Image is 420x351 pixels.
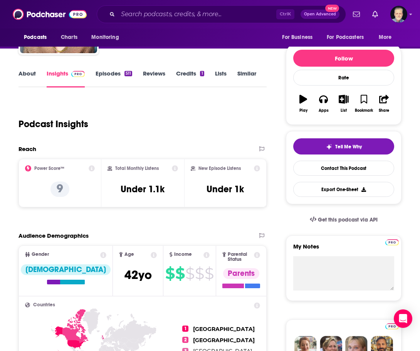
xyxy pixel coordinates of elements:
span: Age [124,252,134,257]
h2: New Episode Listens [198,166,241,171]
span: For Business [282,32,312,43]
a: Charts [56,30,82,45]
button: Play [293,90,313,118]
a: Pro website [385,238,399,245]
img: Podchaser Pro [385,323,399,329]
span: Income [174,252,192,257]
label: My Notes [293,243,394,256]
a: Lists [215,70,227,87]
a: Pro website [385,322,399,329]
h2: Total Monthly Listens [115,166,159,171]
span: [GEOGRAPHIC_DATA] [193,337,255,344]
a: Show notifications dropdown [369,8,381,21]
a: Reviews [143,70,165,87]
span: Charts [61,32,77,43]
span: Get this podcast via API [318,217,378,223]
h3: Under 1k [207,183,244,195]
button: Show profile menu [390,6,407,23]
div: Bookmark [355,108,373,113]
img: Podchaser Pro [71,71,85,77]
div: Search podcasts, credits, & more... [97,5,346,23]
a: About [18,70,36,87]
span: 42 yo [124,267,152,282]
span: For Podcasters [327,32,364,43]
img: Podchaser Pro [385,239,399,245]
span: Logged in as JonesLiterary [390,6,407,23]
div: 1 [200,71,204,76]
span: New [325,5,339,12]
span: Podcasts [24,32,47,43]
a: InsightsPodchaser Pro [47,70,85,87]
button: Share [374,90,394,118]
div: Share [379,108,389,113]
img: Podchaser - Follow, Share and Rate Podcasts [13,7,87,22]
img: tell me why sparkle [326,144,332,150]
span: 2 [182,337,188,343]
h1: Podcast Insights [18,118,88,130]
h2: Power Score™ [34,166,64,171]
div: Parents [223,268,259,279]
button: List [334,90,354,118]
a: Episodes511 [96,70,132,87]
button: tell me why sparkleTell Me Why [293,138,394,155]
button: Bookmark [354,90,374,118]
p: 9 [50,181,69,197]
div: Open Intercom Messenger [394,309,412,328]
div: [DEMOGRAPHIC_DATA] [21,264,111,275]
button: open menu [373,30,402,45]
span: Monitoring [91,32,119,43]
img: User Profile [390,6,407,23]
div: List [341,108,347,113]
span: $ [165,267,175,280]
a: Similar [237,70,256,87]
span: Parental Status [228,252,253,262]
button: Open AdvancedNew [301,10,339,19]
button: Export One-Sheet [293,182,394,197]
span: More [379,32,392,43]
span: $ [205,267,213,280]
h2: Audience Demographics [18,232,89,239]
div: Play [299,108,307,113]
span: Open Advanced [304,12,336,16]
span: Gender [32,252,49,257]
span: Tell Me Why [335,144,362,150]
button: Follow [293,50,394,67]
h3: Under 1.1k [121,183,165,195]
a: Show notifications dropdown [350,8,363,21]
span: Ctrl K [276,9,294,19]
div: Rate [293,70,394,86]
button: open menu [18,30,57,45]
input: Search podcasts, credits, & more... [118,8,276,20]
span: [GEOGRAPHIC_DATA] [193,326,255,333]
span: $ [195,267,204,280]
span: 1 [182,326,188,332]
span: $ [175,267,185,280]
div: Apps [319,108,329,113]
span: Countries [33,302,55,307]
button: open menu [86,30,129,45]
span: $ [185,267,194,280]
a: Credits1 [176,70,204,87]
button: Apps [313,90,333,118]
a: Get this podcast via API [304,210,384,229]
button: open menu [277,30,322,45]
a: Contact This Podcast [293,161,394,176]
h2: Reach [18,145,36,153]
div: 511 [124,71,132,76]
button: open menu [322,30,375,45]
